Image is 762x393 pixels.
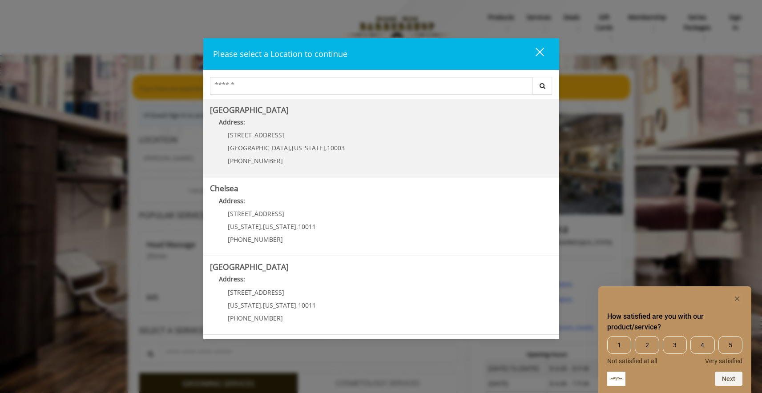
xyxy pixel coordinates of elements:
span: 3 [663,336,687,354]
span: , [261,301,263,309]
button: Next question [715,372,742,386]
span: [US_STATE] [263,301,296,309]
span: , [296,222,298,231]
span: 5 [718,336,742,354]
div: Center Select [210,77,552,99]
span: , [261,222,263,231]
span: [GEOGRAPHIC_DATA] [228,144,290,152]
div: close dialog [525,47,543,60]
span: , [290,144,292,152]
span: Very satisfied [705,357,742,365]
span: Please select a Location to continue [213,48,347,59]
h2: How satisfied are you with our product/service? Select an option from 1 to 5, with 1 being Not sa... [607,311,742,333]
input: Search Center [210,77,533,95]
span: 10011 [298,301,316,309]
span: [US_STATE] [292,144,325,152]
b: Address: [219,118,245,126]
button: Hide survey [732,293,742,304]
i: Search button [537,83,548,89]
div: How satisfied are you with our product/service? Select an option from 1 to 5, with 1 being Not sa... [607,336,742,365]
span: , [296,301,298,309]
span: [US_STATE] [263,222,296,231]
span: 1 [607,336,631,354]
span: 10011 [298,222,316,231]
span: [STREET_ADDRESS] [228,288,284,297]
span: , [325,144,327,152]
span: 10003 [327,144,345,152]
b: [GEOGRAPHIC_DATA] [210,104,289,115]
b: Address: [219,275,245,283]
span: [PHONE_NUMBER] [228,314,283,322]
b: [GEOGRAPHIC_DATA] [210,261,289,272]
span: [PHONE_NUMBER] [228,156,283,165]
b: Chelsea [210,183,238,193]
span: 2 [635,336,659,354]
span: [US_STATE] [228,301,261,309]
span: 4 [690,336,714,354]
span: [US_STATE] [228,222,261,231]
button: close dialog [519,45,549,63]
span: [STREET_ADDRESS] [228,209,284,218]
span: [PHONE_NUMBER] [228,235,283,244]
b: Address: [219,196,245,205]
span: [STREET_ADDRESS] [228,131,284,139]
span: Not satisfied at all [607,357,657,365]
div: How satisfied are you with our product/service? Select an option from 1 to 5, with 1 being Not sa... [607,293,742,386]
